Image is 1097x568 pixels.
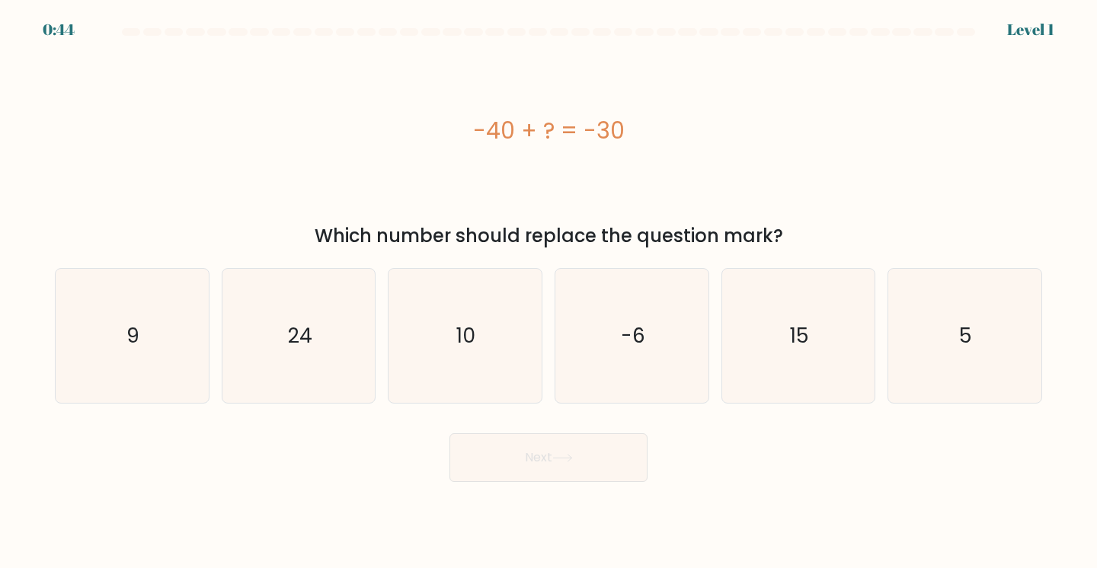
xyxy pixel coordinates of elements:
[55,113,1042,148] div: -40 + ? = -30
[960,321,973,349] text: 5
[621,321,645,349] text: -6
[457,321,476,349] text: 10
[790,321,809,349] text: 15
[1007,18,1054,41] div: Level 1
[288,321,312,349] text: 24
[127,321,140,349] text: 9
[64,222,1033,250] div: Which number should replace the question mark?
[449,433,648,482] button: Next
[43,18,75,41] div: 0:44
